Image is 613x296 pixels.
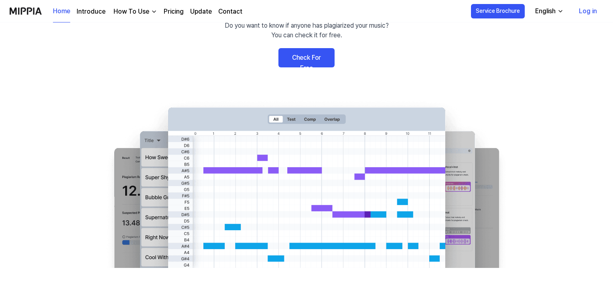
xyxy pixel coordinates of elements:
[534,6,557,16] div: English
[529,3,568,19] button: English
[223,11,390,40] div: Do you need a plagiarism check before releasing an album? Do you want to know if anyone has plagi...
[98,99,515,268] img: main Image
[53,0,70,22] a: Home
[164,7,184,16] a: Pricing
[77,7,106,16] a: Introduce
[471,4,525,18] button: Service Brochure
[112,7,157,16] button: How To Use
[190,7,212,16] a: Update
[112,7,151,16] div: How To Use
[278,48,335,67] a: Check For Free
[218,7,242,16] a: Contact
[151,8,157,15] img: down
